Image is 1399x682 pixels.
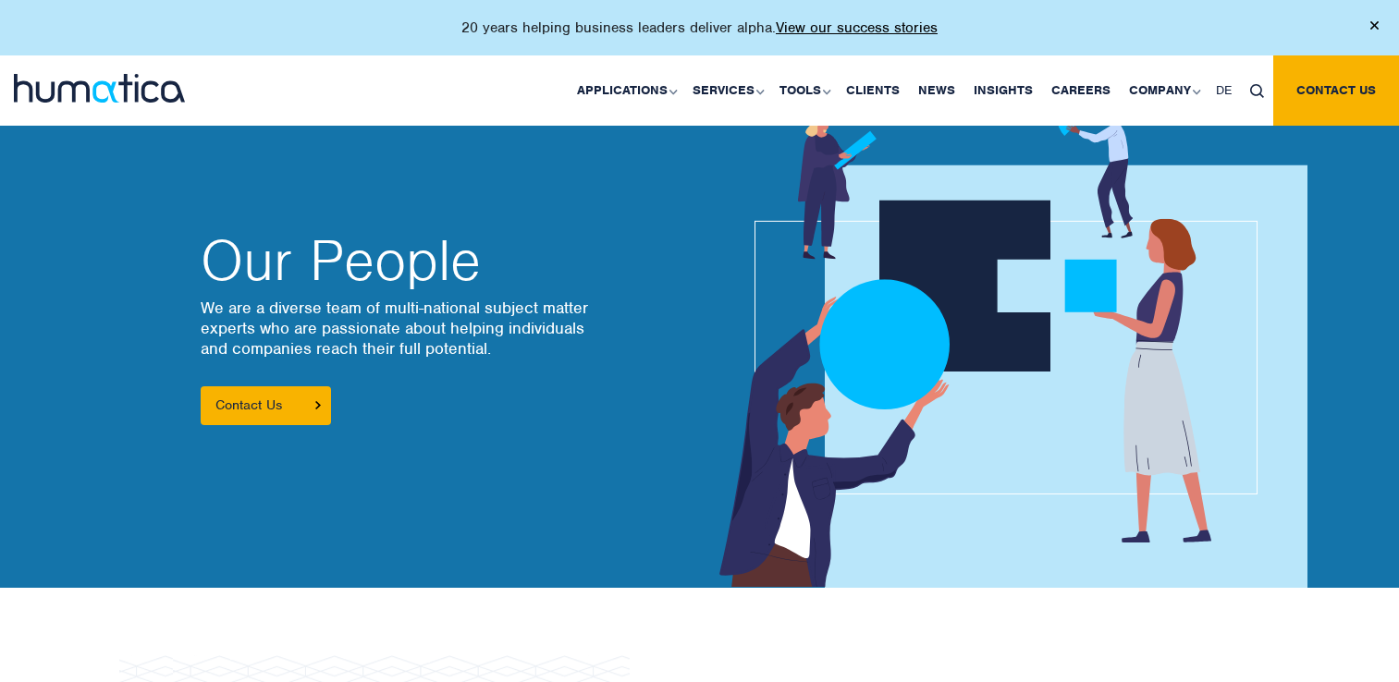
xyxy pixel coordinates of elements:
[201,233,681,288] h2: Our People
[1250,84,1264,98] img: search_icon
[201,298,681,359] p: We are a diverse team of multi-national subject matter experts who are passionate about helping i...
[837,55,909,126] a: Clients
[201,386,331,425] a: Contact Us
[909,55,964,126] a: News
[461,18,938,37] p: 20 years helping business leaders deliver alpha.
[1207,55,1241,126] a: DE
[568,55,683,126] a: Applications
[315,401,321,409] img: arrowicon
[1216,82,1232,98] span: DE
[670,99,1307,588] img: about_banner1
[14,74,185,103] img: logo
[1273,55,1399,126] a: Contact us
[683,55,770,126] a: Services
[1042,55,1120,126] a: Careers
[776,18,938,37] a: View our success stories
[964,55,1042,126] a: Insights
[1120,55,1207,126] a: Company
[770,55,837,126] a: Tools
